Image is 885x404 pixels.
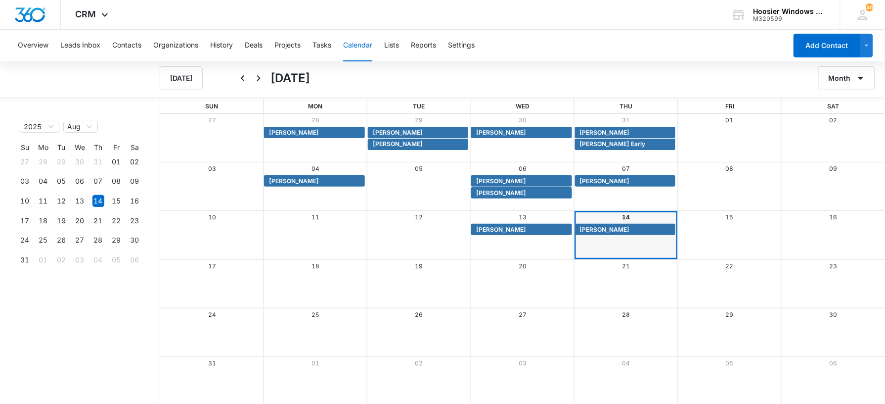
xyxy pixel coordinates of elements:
th: Sa [126,143,144,152]
a: 21 [622,262,630,270]
td: 2025-08-03 [16,172,34,192]
div: account name [753,7,826,15]
span: 2025 [24,121,55,132]
div: 31 [92,156,104,168]
div: 07 [92,175,104,187]
button: Projects [274,30,301,61]
span: Wed [516,102,530,110]
td: 2025-07-31 [89,152,107,172]
span: Fri [725,102,734,110]
td: 2025-08-14 [89,191,107,211]
button: Tasks [312,30,331,61]
span: Sun [205,102,218,110]
div: 13 [74,195,86,207]
td: 2025-08-22 [107,211,126,231]
span: [PERSON_NAME] [580,128,630,137]
span: Tue [413,102,425,110]
button: History [210,30,233,61]
th: Fr [107,143,126,152]
a: 10 [208,213,216,221]
a: 09 [829,165,837,172]
a: 06 [519,165,527,172]
button: Leads Inbox [60,30,100,61]
h1: [DATE] [270,69,310,87]
button: Settings [448,30,475,61]
div: 14 [92,195,104,207]
span: 46 [866,3,874,11]
div: Jon Whiteaker [577,128,673,137]
a: 30 [519,116,527,124]
div: Meredith Miller [266,177,362,186]
th: Mo [34,143,52,152]
div: 27 [74,234,86,246]
td: 2025-08-18 [34,211,52,231]
td: 2025-08-23 [126,211,144,231]
a: 08 [726,165,734,172]
div: 26 [56,234,68,246]
div: 17 [19,215,31,227]
td: 2025-07-28 [34,152,52,172]
td: 2025-08-31 [16,250,34,270]
div: 04 [38,175,49,187]
div: 30 [129,234,141,246]
div: Shane Babcock [577,177,673,186]
td: 2025-08-07 [89,172,107,192]
div: 11 [38,195,49,207]
span: Sat [828,102,840,110]
td: 2025-09-05 [107,250,126,270]
a: 28 [622,311,630,318]
td: 2025-08-01 [107,152,126,172]
div: 21 [92,215,104,227]
div: Chris Glidden [370,140,466,149]
td: 2025-08-30 [126,231,144,251]
a: 28 [311,116,319,124]
span: [PERSON_NAME] [476,128,526,137]
td: 2025-08-12 [52,191,71,211]
a: 04 [311,165,319,172]
td: 2025-07-29 [52,152,71,172]
td: 2025-09-03 [71,250,89,270]
th: Th [89,143,107,152]
td: 2025-08-06 [71,172,89,192]
div: 02 [129,156,141,168]
div: 01 [111,156,123,168]
div: 04 [92,254,104,266]
button: Reports [411,30,436,61]
td: 2025-08-16 [126,191,144,211]
a: 24 [208,311,216,318]
th: Su [16,143,34,152]
a: 25 [311,311,319,318]
td: 2025-08-26 [52,231,71,251]
div: 01 [38,254,49,266]
div: Daniel Stump [474,177,569,186]
div: 22 [111,215,123,227]
div: 18 [38,215,49,227]
div: 28 [38,156,49,168]
div: 06 [74,175,86,187]
div: John Wesseler [474,128,569,137]
a: 17 [208,262,216,270]
div: 31 [19,254,31,266]
a: 14 [622,213,630,221]
span: Thu [620,102,633,110]
span: [PERSON_NAME] [269,128,319,137]
div: account id [753,15,826,22]
div: 30 [74,156,86,168]
td: 2025-09-06 [126,250,144,270]
td: 2025-08-19 [52,211,71,231]
td: 2025-09-02 [52,250,71,270]
span: CRM [76,9,96,19]
a: 06 [829,359,837,367]
button: Add Contact [794,34,860,57]
td: 2025-09-04 [89,250,107,270]
div: Ethan Paff [474,189,569,198]
td: 2025-08-17 [16,211,34,231]
td: 2025-08-20 [71,211,89,231]
span: [PERSON_NAME] [476,189,526,198]
div: 05 [111,254,123,266]
button: [DATE] [160,66,203,90]
td: 2025-08-28 [89,231,107,251]
a: 27 [519,311,527,318]
td: 2025-09-01 [34,250,52,270]
a: 13 [519,213,527,221]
